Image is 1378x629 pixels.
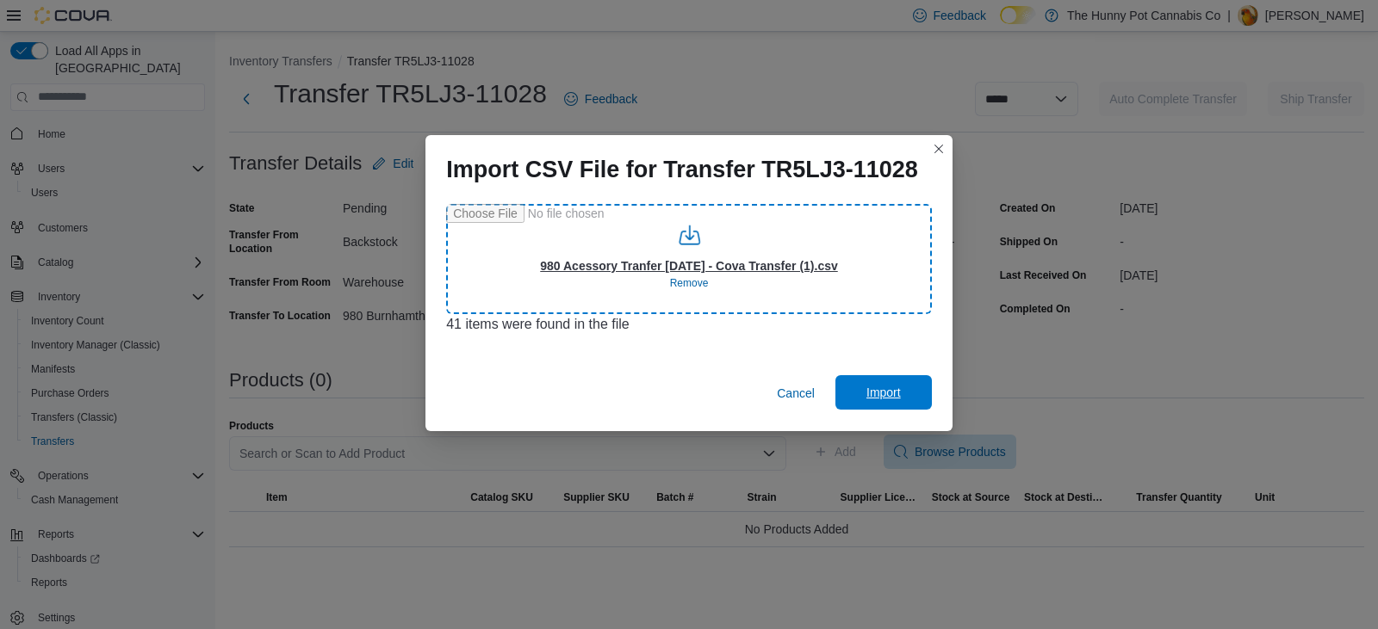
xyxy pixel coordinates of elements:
div: 41 items were found in the file [446,314,932,335]
span: Cancel [777,385,815,402]
h1: Import CSV File for Transfer TR5LJ3-11028 [446,156,918,183]
span: Import [866,384,901,401]
button: Clear selected files [663,273,716,293]
button: Closes this modal window [928,139,949,159]
button: Cancel [770,376,822,410]
button: Import [835,375,932,410]
span: Remove [670,276,709,290]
